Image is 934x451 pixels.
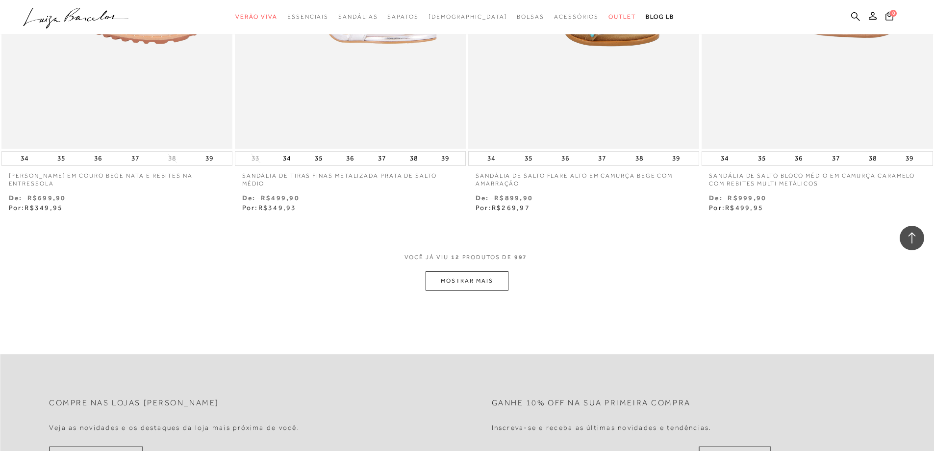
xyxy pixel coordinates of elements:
[451,253,460,271] span: 12
[514,253,528,271] span: 997
[235,8,278,26] a: categoryNavScreenReaderText
[165,154,179,163] button: 38
[492,398,691,408] h2: Ganhe 10% off na sua primeira compra
[25,204,63,212] span: R$349,95
[312,152,326,165] button: 35
[338,13,378,20] span: Sandálias
[462,253,512,262] span: PRODUTOS DE
[595,152,609,165] button: 37
[202,152,216,165] button: 39
[669,152,683,165] button: 39
[9,194,23,202] small: De:
[1,166,232,188] a: [PERSON_NAME] EM COURO BEGE NATA E REBITES NA ENTRESSOLA
[554,13,599,20] span: Acessórios
[387,13,418,20] span: Sapatos
[558,152,572,165] button: 36
[235,166,466,188] a: SANDÁLIA DE TIRAS FINAS METALIZADA PRATA DE SALTO MÉDIO
[18,152,31,165] button: 34
[494,194,533,202] small: R$899,90
[27,194,66,202] small: R$699,90
[49,398,219,408] h2: Compre nas lojas [PERSON_NAME]
[702,166,933,188] a: SANDÁLIA DE SALTO BLOCO MÉDIO EM CAMURÇA CARAMELO COM REBITES MULTI METÁLICOS
[287,13,328,20] span: Essenciais
[866,152,880,165] button: 38
[709,204,763,212] span: Por:
[554,8,599,26] a: categoryNavScreenReaderText
[9,204,63,212] span: Por:
[429,13,507,20] span: [DEMOGRAPHIC_DATA]
[407,152,421,165] button: 38
[709,194,723,202] small: De:
[646,8,674,26] a: BLOG LB
[91,152,105,165] button: 36
[468,166,699,188] a: SANDÁLIA DE SALTO FLARE ALTO EM CAMURÇA BEGE COM AMARRAÇÃO
[792,152,806,165] button: 36
[608,8,636,26] a: categoryNavScreenReaderText
[287,8,328,26] a: categoryNavScreenReaderText
[54,152,68,165] button: 35
[375,152,389,165] button: 37
[522,152,535,165] button: 35
[492,204,530,212] span: R$269,97
[261,194,300,202] small: R$499,90
[338,8,378,26] a: categoryNavScreenReaderText
[484,152,498,165] button: 34
[235,13,278,20] span: Verão Viva
[404,253,449,262] span: VOCê JÁ VIU
[646,13,674,20] span: BLOG LB
[829,152,843,165] button: 37
[883,11,896,24] button: 0
[725,204,763,212] span: R$499,95
[429,8,507,26] a: noSubCategoriesText
[343,152,357,165] button: 36
[728,194,766,202] small: R$999,90
[49,424,300,432] h4: Veja as novidades e os destaques da loja mais próxima de você.
[258,204,297,212] span: R$349,93
[890,10,897,17] span: 0
[517,8,544,26] a: categoryNavScreenReaderText
[280,152,294,165] button: 34
[755,152,769,165] button: 35
[903,152,916,165] button: 39
[128,152,142,165] button: 37
[517,13,544,20] span: Bolsas
[632,152,646,165] button: 38
[718,152,732,165] button: 34
[492,424,712,432] h4: Inscreva-se e receba as últimas novidades e tendências.
[242,204,297,212] span: Por:
[426,271,508,291] button: MOSTRAR MAIS
[249,154,262,163] button: 33
[242,194,256,202] small: De:
[608,13,636,20] span: Outlet
[476,194,489,202] small: De:
[438,152,452,165] button: 39
[476,204,530,212] span: Por:
[387,8,418,26] a: categoryNavScreenReaderText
